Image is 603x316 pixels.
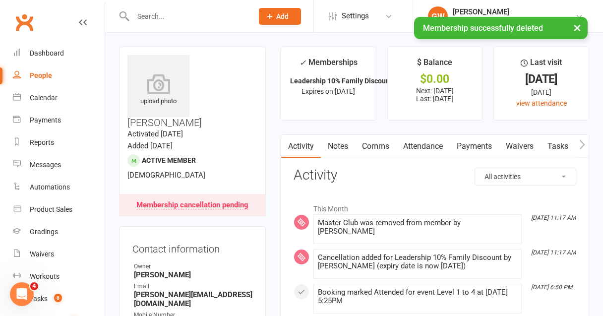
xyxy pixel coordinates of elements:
h3: Contact information [132,240,252,254]
a: Comms [355,135,396,158]
span: Active member [142,156,196,164]
div: Memberships [300,56,358,74]
div: $ Balance [417,56,452,74]
div: Gradings [30,228,58,236]
span: 8 [54,294,62,302]
strong: Leadership 10% Family Discount [290,77,392,85]
div: Tasks [30,295,48,303]
div: [DATE] [503,87,580,98]
a: Tasks 8 [13,288,105,310]
div: Cancellation added for Leadership 10% Family Discount by [PERSON_NAME] (expiry date is now [DATE]) [318,253,517,270]
a: Dashboard [13,42,105,64]
div: upload photo [127,74,189,107]
span: [DEMOGRAPHIC_DATA] [127,171,205,180]
a: Workouts [13,265,105,288]
time: Added [DATE] [127,141,173,150]
a: Payments [13,109,105,131]
span: 4 [30,282,38,290]
i: [DATE] 11:17 AM [531,214,576,221]
a: Tasks [541,135,575,158]
a: Notes [321,135,355,158]
div: Waivers [30,250,54,258]
a: Waivers [13,243,105,265]
a: Payments [450,135,499,158]
a: Automations [13,176,105,198]
div: Membership successfully deleted [414,17,588,39]
strong: [PERSON_NAME][EMAIL_ADDRESS][DOMAIN_NAME] [134,290,252,308]
button: Add [259,8,301,25]
div: Calendar [30,94,58,102]
div: Black Belt Martial Arts Kincumber South [453,16,575,25]
h3: Activity [294,168,576,183]
i: [DATE] 11:17 AM [531,249,576,256]
a: People [13,64,105,87]
span: Settings [342,5,369,27]
span: Expires on [DATE] [301,87,355,95]
div: $0.00 [397,74,474,84]
div: Product Sales [30,205,72,213]
li: This Month [294,198,576,214]
strong: [PERSON_NAME] [134,270,252,279]
div: GW [428,6,448,26]
iframe: Intercom live chat [10,282,34,306]
a: Waivers [499,135,541,158]
a: Product Sales [13,198,105,221]
a: Activity [281,135,321,158]
div: [PERSON_NAME] [453,7,575,16]
a: Calendar [13,87,105,109]
a: Messages [13,154,105,176]
div: Workouts [30,272,60,280]
div: Owner [134,262,252,271]
div: Membership cancellation pending [136,201,248,209]
a: Clubworx [12,10,37,35]
i: ✓ [300,58,306,67]
div: Messages [30,161,61,169]
div: Automations [30,183,70,191]
time: Activated [DATE] [127,129,183,138]
div: Booking marked Attended for event Level 1 to 4 at [DATE] 5:25PM [318,288,517,305]
a: Gradings [13,221,105,243]
p: Next: [DATE] Last: [DATE] [397,87,474,103]
div: [DATE] [503,74,580,84]
a: view attendance [516,99,567,107]
a: Reports [13,131,105,154]
button: × [568,17,586,38]
a: Attendance [396,135,450,158]
h3: [PERSON_NAME] [127,55,257,128]
div: Payments [30,116,61,124]
div: People [30,71,52,79]
div: Master Club was removed from member by [PERSON_NAME] [318,219,517,236]
div: Last visit [521,56,562,74]
span: Add [276,12,289,20]
div: Email [134,282,252,291]
input: Search... [130,9,246,23]
div: Reports [30,138,54,146]
i: [DATE] 6:50 PM [531,284,572,291]
div: Dashboard [30,49,64,57]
